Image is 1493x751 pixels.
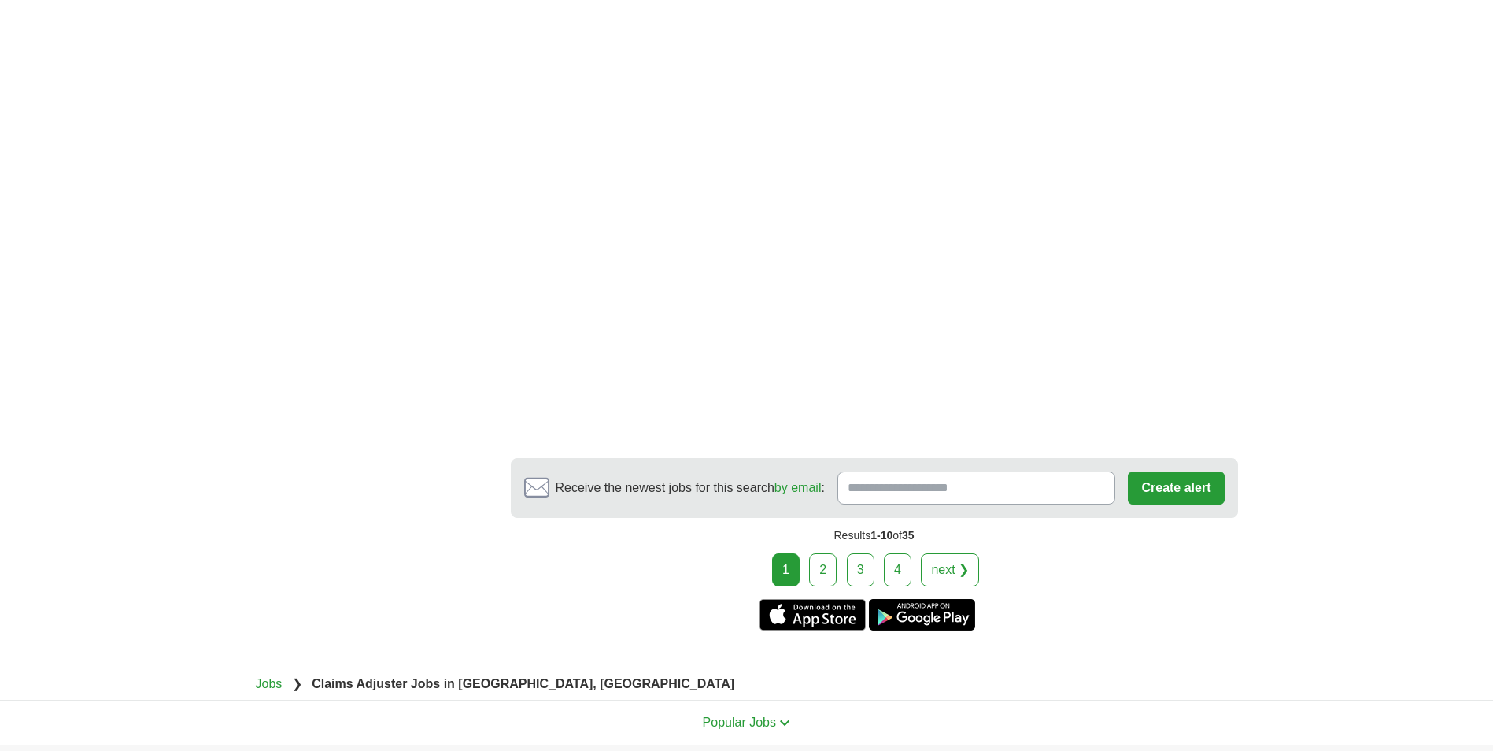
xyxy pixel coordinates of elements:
[511,518,1238,553] div: Results of
[921,553,979,586] a: next ❯
[312,677,734,690] strong: Claims Adjuster Jobs in [GEOGRAPHIC_DATA], [GEOGRAPHIC_DATA]
[779,720,790,727] img: toggle icon
[774,481,822,494] a: by email
[809,553,837,586] a: 2
[869,599,975,631] a: Get the Android app
[847,553,874,586] a: 3
[759,599,866,631] a: Get the iPhone app
[870,529,892,542] span: 1-10
[902,529,915,542] span: 35
[772,553,800,586] div: 1
[1128,472,1224,505] button: Create alert
[256,677,283,690] a: Jobs
[556,479,825,498] span: Receive the newest jobs for this search :
[884,553,911,586] a: 4
[703,716,776,729] span: Popular Jobs
[292,677,302,690] span: ❯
